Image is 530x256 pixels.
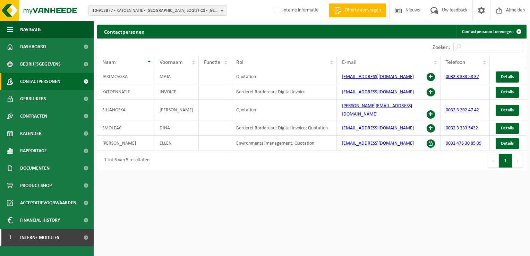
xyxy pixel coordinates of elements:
[231,84,337,100] td: Borderel-Bordereau; Digital Invoice
[20,125,42,142] span: Kalender
[154,120,199,136] td: DINA
[433,45,450,50] label: Zoeken:
[231,120,337,136] td: Borderel-Bordereau; Digital Invoice; Quotation
[446,141,481,146] a: 0032 476 30 85 09
[501,126,514,130] span: Details
[501,75,514,79] span: Details
[496,123,519,134] a: Details
[154,69,199,84] td: MAJA
[20,177,52,194] span: Product Shop
[20,90,46,108] span: Gebruikers
[231,69,337,84] td: Quotation
[446,108,479,113] a: 0032 3 292 47 42
[501,90,514,94] span: Details
[154,100,199,120] td: [PERSON_NAME]
[97,69,154,84] td: JAKIMOVSKA
[501,108,514,112] span: Details
[499,154,512,168] button: 1
[88,5,227,16] button: 10-913877 - KATOEN NATIE - [GEOGRAPHIC_DATA] LOGISTICS - [GEOGRAPHIC_DATA]
[496,87,519,98] a: Details
[342,103,412,117] a: [PERSON_NAME][EMAIL_ADDRESS][DOMAIN_NAME]
[154,84,199,100] td: INVOICE
[343,7,383,14] span: Offerte aanvragen
[231,100,337,120] td: Quotation
[342,126,414,131] a: [EMAIL_ADDRESS][DOMAIN_NAME]
[329,3,386,17] a: Offerte aanvragen
[446,60,465,65] span: Telefoon
[20,194,76,212] span: Acceptatievoorwaarden
[92,6,218,16] span: 10-913877 - KATOEN NATIE - [GEOGRAPHIC_DATA] LOGISTICS - [GEOGRAPHIC_DATA]
[488,154,499,168] button: Previous
[97,100,154,120] td: SILJANOSKA
[20,38,46,56] span: Dashboard
[20,108,47,125] span: Contracten
[20,73,60,90] span: Contactpersonen
[102,60,116,65] span: Naam
[496,105,519,116] a: Details
[342,141,414,146] a: [EMAIL_ADDRESS][DOMAIN_NAME]
[496,71,519,83] a: Details
[97,120,154,136] td: SMOLEAC
[7,229,13,246] span: I
[20,21,42,38] span: Navigatie
[342,74,414,79] a: [EMAIL_ADDRESS][DOMAIN_NAME]
[273,5,318,16] label: Interne informatie
[446,74,479,79] a: 0032 3 333 58 32
[101,154,149,167] div: 1 tot 5 van 5 resultaten
[342,60,357,65] span: E-mail
[456,25,526,39] a: Contactpersoon toevoegen
[20,229,59,246] span: Interne modules
[446,126,478,131] a: 0032 3 333 5432
[154,136,199,151] td: ELLEN
[501,141,514,146] span: Details
[97,136,154,151] td: [PERSON_NAME]
[20,56,61,73] span: Bedrijfsgegevens
[97,84,154,100] td: KATOENNATIE
[20,160,50,177] span: Documenten
[512,154,523,168] button: Next
[20,142,47,160] span: Rapportage
[160,60,183,65] span: Voornaam
[231,136,337,151] td: Environmental management; Quotation
[496,138,519,149] a: Details
[204,60,220,65] span: Functie
[342,89,414,95] a: [EMAIL_ADDRESS][DOMAIN_NAME]
[236,60,243,65] span: Rol
[20,212,60,229] span: Financial History
[97,25,152,38] h2: Contactpersonen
